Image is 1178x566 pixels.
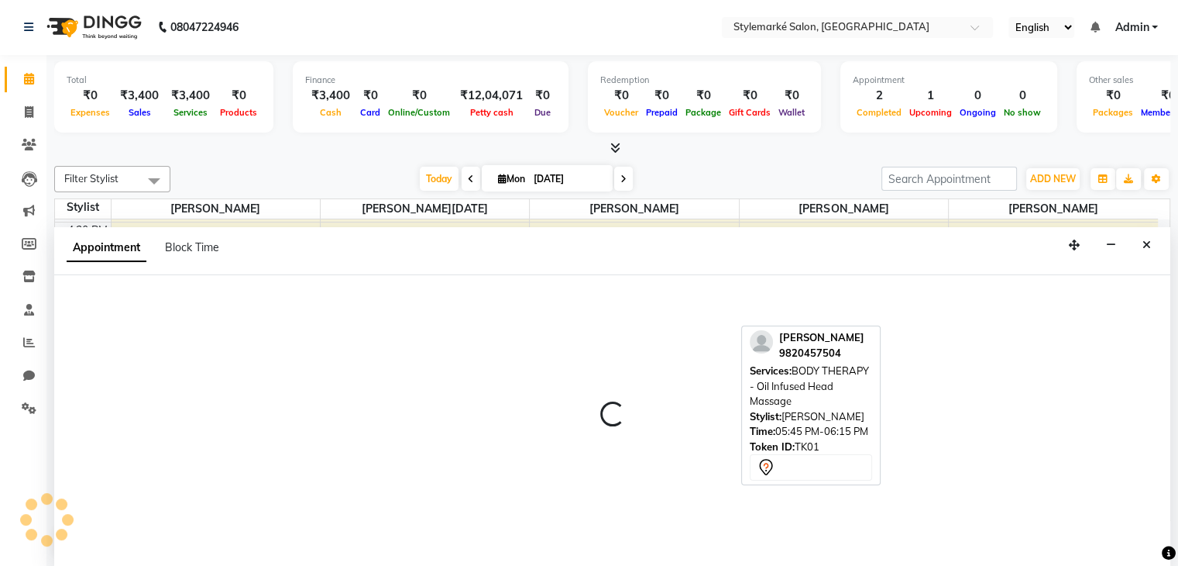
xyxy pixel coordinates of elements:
span: Services [170,107,211,118]
span: Token ID: [750,440,795,453]
input: 2025-09-01 [529,167,606,191]
div: 1 [905,87,956,105]
span: [PERSON_NAME] [530,199,738,219]
div: 2 [853,87,905,105]
span: Gift Cards [725,107,774,118]
div: 9820457504 [779,346,864,361]
div: ₹0 [682,87,725,105]
span: ⁠[PERSON_NAME] [740,199,948,219]
span: Stylist: [750,410,781,423]
span: Packages [1089,107,1137,118]
div: ₹3,400 [165,87,216,105]
span: Time: [750,425,775,437]
span: Filter Stylist [64,172,118,185]
span: Appointment [67,234,146,262]
span: Admin [1114,19,1149,36]
span: Sales [125,107,155,118]
span: [PERSON_NAME] [949,199,1158,219]
div: Finance [305,74,556,87]
span: Voucher [600,107,642,118]
span: Wallet [774,107,809,118]
div: ₹0 [1089,87,1137,105]
div: ₹0 [384,87,454,105]
input: Search Appointment [881,167,1017,191]
span: BODY THERAPY - Oil Infused Head Massage [750,364,869,407]
div: ₹0 [725,87,774,105]
span: Completed [853,107,905,118]
span: Prepaid [642,107,682,118]
div: Stylist [55,199,111,216]
span: No show [1000,107,1045,118]
span: ⁠[PERSON_NAME][DATE] [321,199,529,219]
div: 0 [1000,87,1045,105]
div: ₹12,04,071 [454,87,529,105]
span: Package [682,107,725,118]
div: 4:30 PM [64,223,111,239]
img: profile [750,330,773,354]
span: Cash [316,107,345,118]
span: Card [356,107,384,118]
div: 05:45 PM-06:15 PM [750,424,872,440]
span: Expenses [67,107,114,118]
div: Redemption [600,74,809,87]
span: Online/Custom [384,107,454,118]
span: ADD NEW [1030,173,1076,185]
div: TK01 [750,440,872,455]
div: Total [67,74,261,87]
span: Block Time [165,240,219,254]
div: ₹0 [600,87,642,105]
div: ₹0 [356,87,384,105]
span: Ongoing [956,107,1000,118]
div: [PERSON_NAME] [750,409,872,425]
div: ₹3,400 [114,87,165,105]
span: Services: [750,364,792,377]
span: [PERSON_NAME] [112,199,320,219]
div: ₹0 [67,87,114,105]
div: ₹3,400 [305,87,356,105]
b: 08047224946 [170,5,239,49]
button: ADD NEW [1026,168,1080,190]
div: Appointment [853,74,1045,87]
span: Today [420,167,458,191]
div: ₹0 [642,87,682,105]
div: ₹0 [529,87,556,105]
span: Products [216,107,261,118]
div: ₹0 [774,87,809,105]
span: Mon [494,173,529,185]
span: Due [531,107,555,118]
span: Upcoming [905,107,956,118]
div: 0 [956,87,1000,105]
span: [PERSON_NAME] [779,331,864,343]
img: logo [39,5,146,49]
div: ₹0 [216,87,261,105]
span: Petty cash [466,107,517,118]
button: Close [1135,233,1158,257]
